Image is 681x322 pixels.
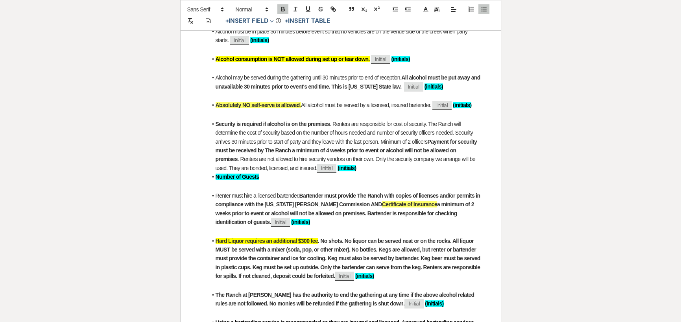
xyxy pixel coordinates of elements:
[282,17,332,26] button: +Insert Table
[207,101,482,109] li: All alcohol must be served by a licensed, insured bartender.
[338,165,356,171] strong: (initials)
[404,299,424,308] span: Initial
[284,18,288,24] span: +
[420,5,431,14] span: Text Color
[317,164,336,173] span: Initial
[382,201,437,207] strong: Certificate of Insurance
[216,238,318,244] strong: Hard Liquor requires an additional $300 fee
[216,102,300,108] strong: Absolutely NO self-serve is allowed
[223,17,277,26] button: Insert Field
[216,121,474,145] span: . Renters are responsible for cost of security. The Ranch will determine the cost of security bas...
[391,56,410,62] strong: (initials)
[216,56,370,62] strong: Alcohol consumption is NOT allowed during set up or tear down.
[425,300,443,307] strong: (initials)
[216,238,482,279] strong: . No shots. No liquor can be served neat or on the rocks. All liquor MUST be served with a mixer ...
[291,219,310,225] strong: (initials)
[431,5,442,14] span: Text Background Color
[371,55,390,64] span: Initial
[216,139,478,163] strong: Payment for security must be received by The Ranch a minimum of 4 weeks prior to event or alcohol...
[424,83,443,90] strong: (initials)
[216,292,476,307] strong: The Ranch at [PERSON_NAME] has the authority to end the gathering at any time if the above alcoho...
[216,192,482,207] strong: Bartender must provide The Ranch with copies of licenses and/or permits in compliance with the [U...
[453,102,471,108] strong: (initials)
[216,192,299,199] span: Renter must hire a licensed bartender.
[355,273,374,279] strong: (initials)
[250,37,269,43] strong: (initials)
[232,5,271,14] span: Header Formats
[216,201,475,225] strong: a minimum of 2 weeks prior to event or alcohol will not be allowed on premises. Bartender is resp...
[331,83,401,90] strong: This is [US_STATE] State law.
[404,82,423,91] span: Initial
[271,218,290,227] span: Initial
[335,272,354,281] span: Initial
[207,27,482,45] li: Alcohol must be in place 30 minutes before event so that no vehicles are on the venue side of the...
[207,73,482,91] li: Alcohol may be served during the gathering until 30 minutes prior to end of reception.
[300,102,301,108] span: .
[216,156,477,171] span: . Renters are not allowed to hire security vendors on their own. Only the security company we arr...
[448,5,459,14] span: Alignment
[216,174,259,180] strong: Number of Guests
[216,74,482,89] strong: All alcohol must be put away and unavailable 30 minutes prior to event's end time.
[225,18,229,24] span: +
[432,101,452,110] span: Initial
[216,121,330,127] strong: Security is required if alcohol is on the premises
[230,36,249,45] span: Initial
